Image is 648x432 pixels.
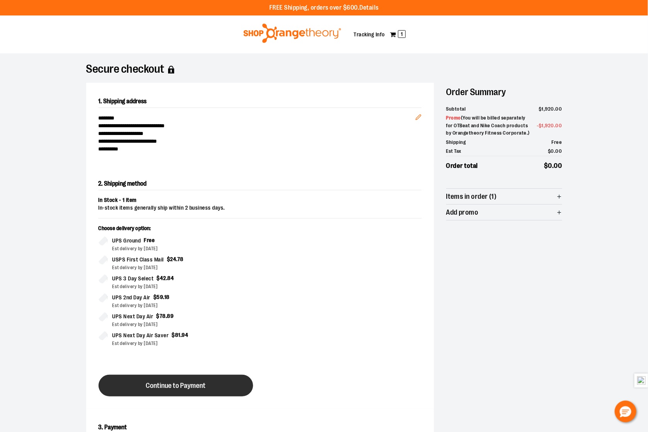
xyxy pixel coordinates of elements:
span: 00 [554,162,562,169]
input: UPS 2nd Day Air$59.18Est delivery by [DATE] [99,293,108,302]
div: In Stock - 1 item [99,196,422,204]
span: Continue to Payment [146,382,206,389]
span: 00 [556,106,562,112]
span: ( You will be billed separately for OTBeat and Nike Coach products by Orangetheory Fitness Corpor... [446,115,530,136]
span: , [544,123,545,128]
span: $ [167,256,170,262]
button: Continue to Payment [99,375,253,396]
input: UPS 3 Day Select$42.84Est delivery by [DATE] [99,274,108,283]
span: $ [539,123,542,128]
h2: Order Summary [446,83,562,101]
div: Est delivery by [DATE] [112,245,254,252]
h2: 1. Shipping address [99,95,422,108]
h2: 2. Shipping method [99,178,422,190]
span: 24 [170,256,177,262]
span: 78 [160,313,166,319]
span: Free [144,237,155,243]
a: Tracking Info [354,31,385,38]
button: Hello, have a question? Let’s chat. [615,401,636,422]
span: 920 [545,123,554,128]
span: . [166,275,168,281]
a: Details [360,4,379,11]
span: $ [172,332,175,338]
span: $ [156,313,160,319]
div: Est delivery by [DATE] [112,264,254,271]
span: , [544,106,545,112]
button: Edit [409,102,428,129]
span: 0 [551,148,554,154]
p: FREE Shipping, orders over $600. [269,3,379,12]
span: 78 [177,256,184,262]
span: . [180,332,182,338]
p: Choose delivery option: [99,225,254,236]
span: 18 [164,294,170,300]
span: Promo [446,115,461,121]
span: UPS 3 Day Select [112,274,154,283]
span: $ [153,294,157,300]
span: USPS First Class Mail [112,255,164,264]
span: 94 [182,332,189,338]
span: . [554,106,556,112]
div: In-stock items generally ship within 2 business days. [99,204,422,212]
span: - [537,122,562,130]
span: $ [539,106,542,112]
span: 0 [548,162,553,169]
span: 59 [157,294,163,300]
span: . [552,162,554,169]
span: Subtotal [446,105,466,113]
div: Est delivery by [DATE] [112,283,254,290]
span: 920 [545,106,554,112]
span: $ [544,162,548,169]
span: UPS 2nd Day Air [112,293,151,302]
span: . [177,256,178,262]
div: Est delivery by [DATE] [112,302,254,309]
button: Add promo [446,205,562,220]
h1: Secure checkout [86,66,562,73]
span: UPS Ground [112,236,141,245]
input: UPS Next Day Air Saver$81.94Est delivery by [DATE] [99,331,108,340]
span: . [554,148,556,154]
span: 00 [556,148,562,154]
span: $ [548,148,551,154]
img: Shop Orangetheory [242,24,342,43]
span: Shipping [446,138,466,146]
button: Items in order (1) [446,189,562,204]
span: UPS Next Day Air [112,312,153,321]
span: 81 [175,332,180,338]
input: UPS GroundFreeEst delivery by [DATE] [99,236,108,246]
input: USPS First Class Mail$24.78Est delivery by [DATE] [99,255,108,265]
span: 84 [168,275,174,281]
span: . [554,123,556,128]
span: . [163,294,165,300]
span: 1 [398,30,406,38]
div: Est delivery by [DATE] [112,321,254,328]
span: Free [552,139,562,145]
div: Est delivery by [DATE] [112,340,254,347]
span: . [166,313,167,319]
span: $ [157,275,160,281]
span: Items in order (1) [446,193,497,200]
input: UPS Next Day Air$78.89Est delivery by [DATE] [99,312,108,321]
span: Est Tax [446,147,462,155]
span: Order total [446,161,478,171]
span: 89 [167,313,174,319]
span: UPS Next Day Air Saver [112,331,169,340]
span: 1 [542,106,544,112]
span: 42 [160,275,166,281]
span: 00 [556,123,562,128]
span: 1 [542,123,544,128]
span: Add promo [446,209,478,216]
